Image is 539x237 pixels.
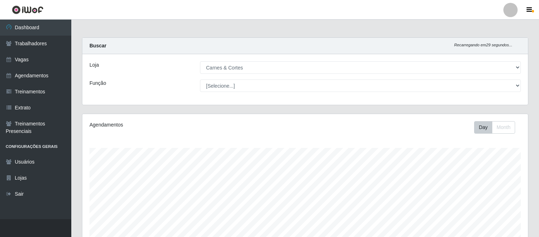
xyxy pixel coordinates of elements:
[474,121,515,134] div: First group
[12,5,43,14] img: CoreUI Logo
[454,43,512,47] i: Recarregando em 29 segundos...
[492,121,515,134] button: Month
[474,121,521,134] div: Toolbar with button groups
[89,79,106,87] label: Função
[89,43,106,48] strong: Buscar
[89,121,263,129] div: Agendamentos
[474,121,492,134] button: Day
[89,61,99,69] label: Loja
